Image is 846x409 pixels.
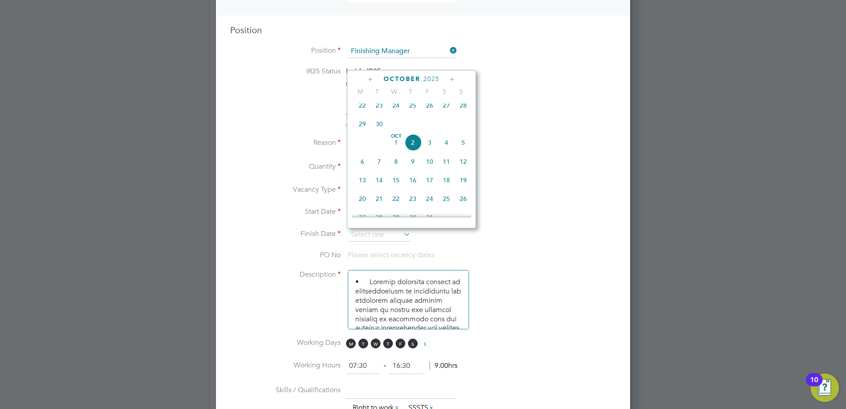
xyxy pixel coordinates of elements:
label: Reason [230,138,341,147]
span: 25 [404,97,421,114]
span: The status determination for this position can be updated after creating the vacancy [345,112,465,128]
label: Quantity [230,162,341,171]
span: 23 [371,97,388,114]
span: S [453,88,469,96]
span: October [384,75,420,83]
span: 21 [371,190,388,207]
input: Select one [348,228,411,242]
span: F [396,339,405,348]
span: T [369,88,385,96]
span: 22 [388,190,404,207]
span: M [346,339,356,348]
span: 12 [455,153,472,170]
span: 17 [421,172,438,189]
span: T [383,339,393,348]
span: Please select vacancy dates [348,251,435,259]
span: 20 [354,190,371,207]
label: Description [230,270,341,279]
span: 1 [388,134,404,151]
label: Position [230,46,341,55]
span: 15 [388,172,404,189]
span: Inside IR35 [346,67,381,75]
span: 11 [438,153,455,170]
label: IR35 Status [230,67,341,76]
strong: Status Determination Statement [346,81,427,87]
span: 14 [371,172,388,189]
span: W [371,339,381,348]
label: Working Days [230,338,341,347]
span: 29 [388,209,404,226]
span: 2025 [423,75,439,83]
span: Oct [388,134,404,139]
span: 24 [421,190,438,207]
span: 28 [371,209,388,226]
span: 27 [354,209,371,226]
span: 30 [404,209,421,226]
input: 08:00 [346,358,380,374]
span: 5 [455,134,472,151]
span: 10 [421,153,438,170]
span: 8 [388,153,404,170]
span: 26 [421,97,438,114]
span: F [419,88,436,96]
label: Finish Date [230,229,341,239]
span: 18 [438,172,455,189]
label: Skills / Qualifications [230,386,341,395]
span: 28 [455,97,472,114]
span: 6 [354,153,371,170]
span: T [402,88,419,96]
span: 3 [421,134,438,151]
label: Working Hours [230,361,341,370]
span: S [436,88,453,96]
span: 2 [404,134,421,151]
span: 13 [354,172,371,189]
span: 7 [371,153,388,170]
span: T [358,339,368,348]
span: 29 [354,116,371,132]
button: Open Resource Center, 10 new notifications [811,374,839,402]
h3: Position [230,24,616,36]
span: M [352,88,369,96]
span: 31 [421,209,438,226]
span: 25 [438,190,455,207]
span: 26 [455,190,472,207]
span: 23 [404,190,421,207]
span: 19 [455,172,472,189]
input: Search for... [348,45,457,58]
span: 9 [404,153,421,170]
span: S [408,339,418,348]
input: 17:00 [389,358,423,374]
span: 30 [371,116,388,132]
span: 9.00hrs [430,361,458,370]
label: PO No [230,251,341,260]
span: 22 [354,97,371,114]
label: Vacancy Type [230,185,341,194]
label: Start Date [230,207,341,216]
span: 27 [438,97,455,114]
span: 4 [438,134,455,151]
div: 10 [810,380,818,391]
span: 16 [404,172,421,189]
span: S [420,339,430,348]
span: W [385,88,402,96]
span: ‐ [382,361,388,370]
span: 24 [388,97,404,114]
